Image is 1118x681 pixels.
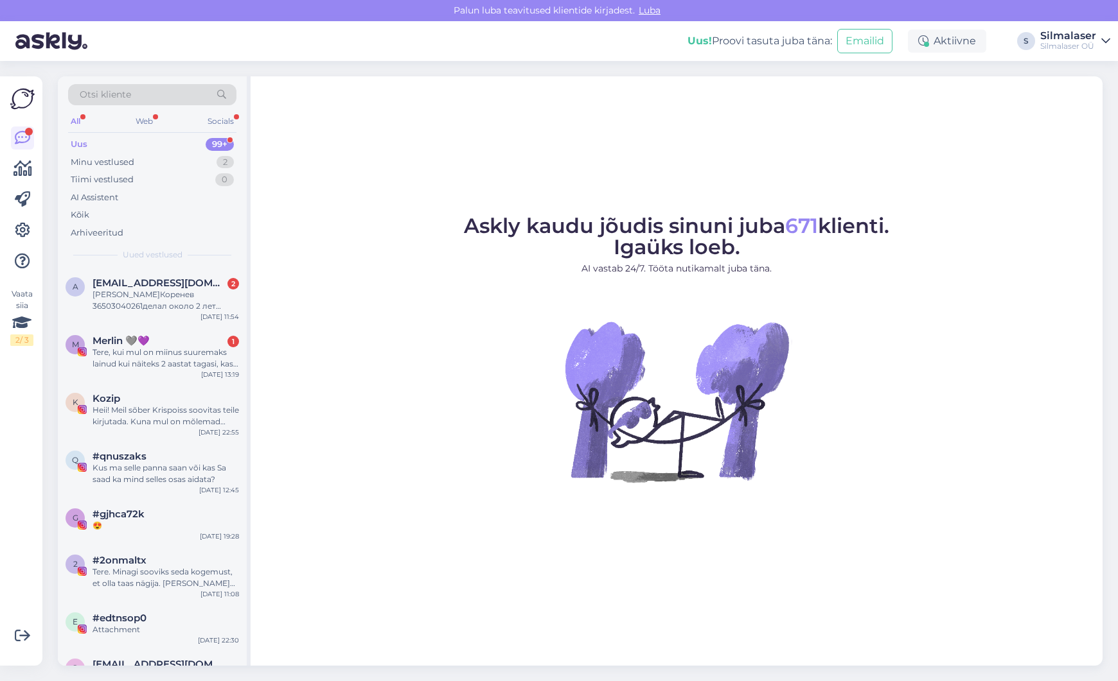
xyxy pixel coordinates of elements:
div: Kõik [71,209,89,221]
div: [DATE] 13:19 [201,370,239,379]
div: 1 [227,336,239,347]
div: 2 [227,278,239,289]
div: Heii! Meil sõber Krispoiss soovitas teile kirjutada. Kuna mul on mõlemad silmad -5 kanti, siis mõ... [93,404,239,427]
p: AI vastab 24/7. Tööta nutikamalt juba täna. [464,262,889,275]
div: Tere, kui mul on miinus suuremaks lainud kui näiteks 2 aastat tagasi, kas siis on üldse mõtet sil... [93,347,239,370]
div: [DATE] 11:08 [200,589,239,599]
span: A [73,282,78,291]
div: Kus ma selle panna saan või kas Sa saad ka mind selles osas aidata? [93,462,239,485]
div: Tiimi vestlused [71,173,134,186]
img: No Chat active [561,286,792,517]
div: S [1017,32,1035,50]
div: Uus [71,138,87,151]
span: Luba [635,4,664,16]
span: #qnuszaks [93,451,146,462]
span: jasmine.mahov@gmail.com [93,659,226,670]
a: SilmalaserSilmalaser OÜ [1040,31,1110,51]
span: Askly kaudu jõudis sinuni juba klienti. Igaüks loeb. [464,213,889,259]
div: Socials [205,113,236,130]
div: AI Assistent [71,191,118,204]
div: All [68,113,83,130]
span: Uued vestlused [123,249,182,261]
div: [DATE] 22:30 [198,635,239,645]
div: [DATE] 19:28 [200,531,239,541]
div: Silmalaser [1040,31,1096,41]
div: [DATE] 11:54 [200,312,239,322]
span: #gjhca72k [93,508,145,520]
div: 99+ [206,138,234,151]
div: [PERSON_NAME]Коренев 36503040261делал около 2 лет назад операцию. [PERSON_NAME] записаться на про... [93,289,239,312]
b: Uus! [688,35,712,47]
div: 😍 [93,520,239,531]
span: #edtnsop0 [93,612,146,624]
div: Silmalaser OÜ [1040,41,1096,51]
div: Tere. Minagi sooviks seda kogemust, et olla taas nägija. [PERSON_NAME] alates neljandast klassist... [93,566,239,589]
span: Merlin 🩶💜 [93,335,150,347]
div: Aktiivne [908,30,986,53]
div: 2 / 3 [10,334,33,346]
div: [DATE] 12:45 [199,485,239,495]
span: Otsi kliente [80,88,131,101]
span: q [72,455,78,465]
span: AS.AMICUS@GMAIL.COM [93,277,226,289]
div: Web [133,113,155,130]
div: 2 [217,156,234,169]
span: #2onmaltx [93,555,146,566]
div: Attachment [93,624,239,635]
span: g [73,513,78,522]
span: 2 [73,559,78,569]
button: Emailid [837,29,892,53]
img: Askly Logo [10,87,35,111]
span: M [72,340,79,349]
div: 0 [215,173,234,186]
span: Kozip [93,393,120,404]
div: Vaata siia [10,288,33,346]
div: [DATE] 22:55 [199,427,239,437]
span: 671 [785,213,818,238]
span: K [73,397,78,407]
div: Arhiveeritud [71,227,123,239]
span: e [73,617,78,626]
span: j [73,663,77,673]
div: Proovi tasuta juba täna: [688,33,832,49]
div: Minu vestlused [71,156,134,169]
